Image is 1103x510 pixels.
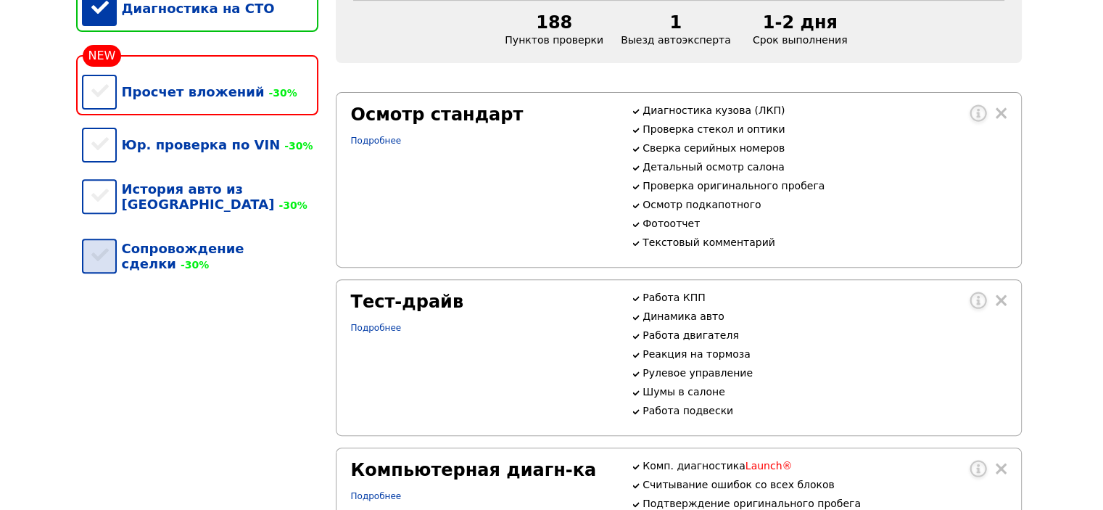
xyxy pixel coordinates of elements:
div: Осмотр стандарт [351,104,614,125]
p: Реакция на тормоза [643,348,1006,360]
div: 1 [621,12,731,33]
p: Проверка оригинального пробега [643,180,1006,192]
div: 1-2 дня [748,12,852,33]
div: Тест-драйв [351,292,614,312]
div: Срок выполнения [740,12,861,46]
p: Работа двигателя [643,329,1006,341]
p: Рулевое управление [643,367,1006,379]
div: Сопровождение сделки [82,226,318,286]
p: Проверка стекол и оптики [643,123,1006,135]
span: -30% [280,140,313,152]
span: -30% [274,200,307,211]
div: Просчет вложений [82,70,318,114]
div: Выезд автоэксперта [612,12,740,46]
div: 188 [505,12,603,33]
p: Осмотр подкапотного [643,199,1006,210]
span: -30% [176,259,209,271]
p: Динамика авто [643,310,1006,322]
p: Сверка серийных номеров [643,142,1006,154]
p: Работа подвески [643,405,1006,416]
span: Launch® [745,460,793,472]
p: Подтверждение оригинального пробега [643,498,1006,509]
p: Текстовый комментарий [643,237,1006,248]
a: Подробнее [351,136,402,146]
p: Работа КПП [643,292,1006,303]
p: Шумы в салоне [643,386,1006,398]
p: Считывание ошибок со всех блоков [643,479,1006,490]
p: Детальный осмотр салона [643,161,1006,173]
span: -30% [264,87,297,99]
a: Подробнее [351,323,402,333]
div: Компьютерная диагн-ка [351,460,614,480]
p: Диагностика кузова (ЛКП) [643,104,1006,116]
div: История авто из [GEOGRAPHIC_DATA] [82,167,318,226]
div: Пунктов проверки [496,12,612,46]
p: Комп. диагностика [643,460,1006,472]
a: Подробнее [351,491,402,501]
div: Юр. проверка по VIN [82,123,318,167]
p: Фотоотчет [643,218,1006,229]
